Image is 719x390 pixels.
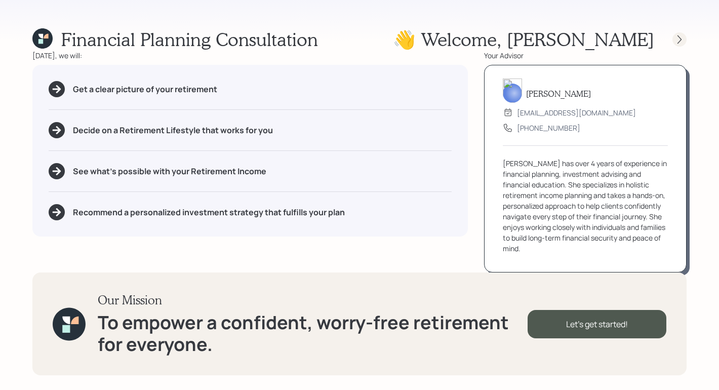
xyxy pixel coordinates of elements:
div: [PHONE_NUMBER] [517,123,580,133]
h5: Get a clear picture of your retirement [73,85,217,94]
div: [EMAIL_ADDRESS][DOMAIN_NAME] [517,107,636,118]
h5: [PERSON_NAME] [526,89,591,98]
h5: See what's possible with your Retirement Income [73,167,266,176]
h1: Financial Planning Consultation [61,28,318,50]
div: [DATE], we will: [32,50,468,61]
div: Let's get started! [528,310,666,338]
h1: 👋 Welcome , [PERSON_NAME] [393,28,654,50]
img: aleksandra-headshot.png [503,79,522,103]
div: [PERSON_NAME] has over 4 years of experience in financial planning, investment advising and finan... [503,158,668,254]
div: Your Advisor [484,50,687,61]
h3: Our Mission [98,293,528,307]
h5: Recommend a personalized investment strategy that fulfills your plan [73,208,345,217]
h1: To empower a confident, worry-free retirement for everyone. [98,311,528,355]
h5: Decide on a Retirement Lifestyle that works for you [73,126,273,135]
